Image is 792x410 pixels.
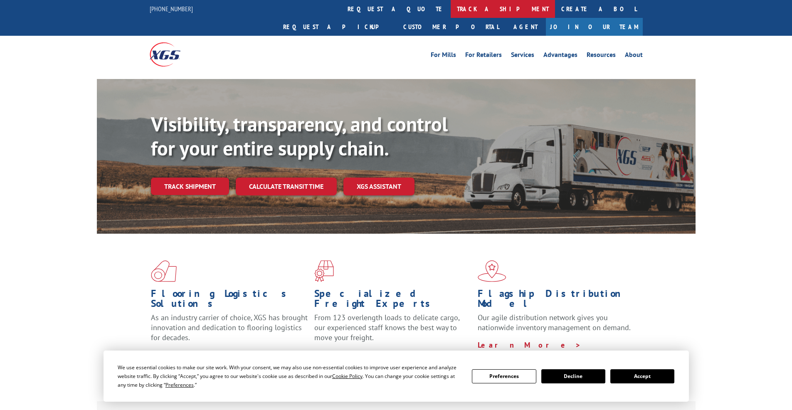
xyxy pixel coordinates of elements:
[505,18,546,36] a: Agent
[165,381,194,388] span: Preferences
[104,351,689,402] div: Cookie Consent Prompt
[314,350,418,360] a: Learn More >
[332,373,363,380] span: Cookie Policy
[478,260,506,282] img: xgs-icon-flagship-distribution-model-red
[151,289,308,313] h1: Flooring Logistics Solutions
[314,260,334,282] img: xgs-icon-focused-on-flooring-red
[236,178,337,195] a: Calculate transit time
[151,350,254,360] a: Learn More >
[118,363,462,389] div: We use essential cookies to make our site work. With your consent, we may also use non-essential ...
[151,178,229,195] a: Track shipment
[478,289,635,313] h1: Flagship Distribution Model
[625,52,643,61] a: About
[431,52,456,61] a: For Mills
[472,369,536,383] button: Preferences
[478,313,631,332] span: Our agile distribution network gives you nationwide inventory management on demand.
[465,52,502,61] a: For Retailers
[587,52,616,61] a: Resources
[511,52,534,61] a: Services
[543,52,577,61] a: Advantages
[541,369,605,383] button: Decline
[151,111,448,161] b: Visibility, transparency, and control for your entire supply chain.
[277,18,397,36] a: Request a pickup
[151,260,177,282] img: xgs-icon-total-supply-chain-intelligence-red
[343,178,415,195] a: XGS ASSISTANT
[150,5,193,13] a: [PHONE_NUMBER]
[546,18,643,36] a: Join Our Team
[397,18,505,36] a: Customer Portal
[314,313,471,350] p: From 123 overlength loads to delicate cargo, our experienced staff knows the best way to move you...
[314,289,471,313] h1: Specialized Freight Experts
[151,313,308,342] span: As an industry carrier of choice, XGS has brought innovation and dedication to flooring logistics...
[610,369,674,383] button: Accept
[478,340,581,350] a: Learn More >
